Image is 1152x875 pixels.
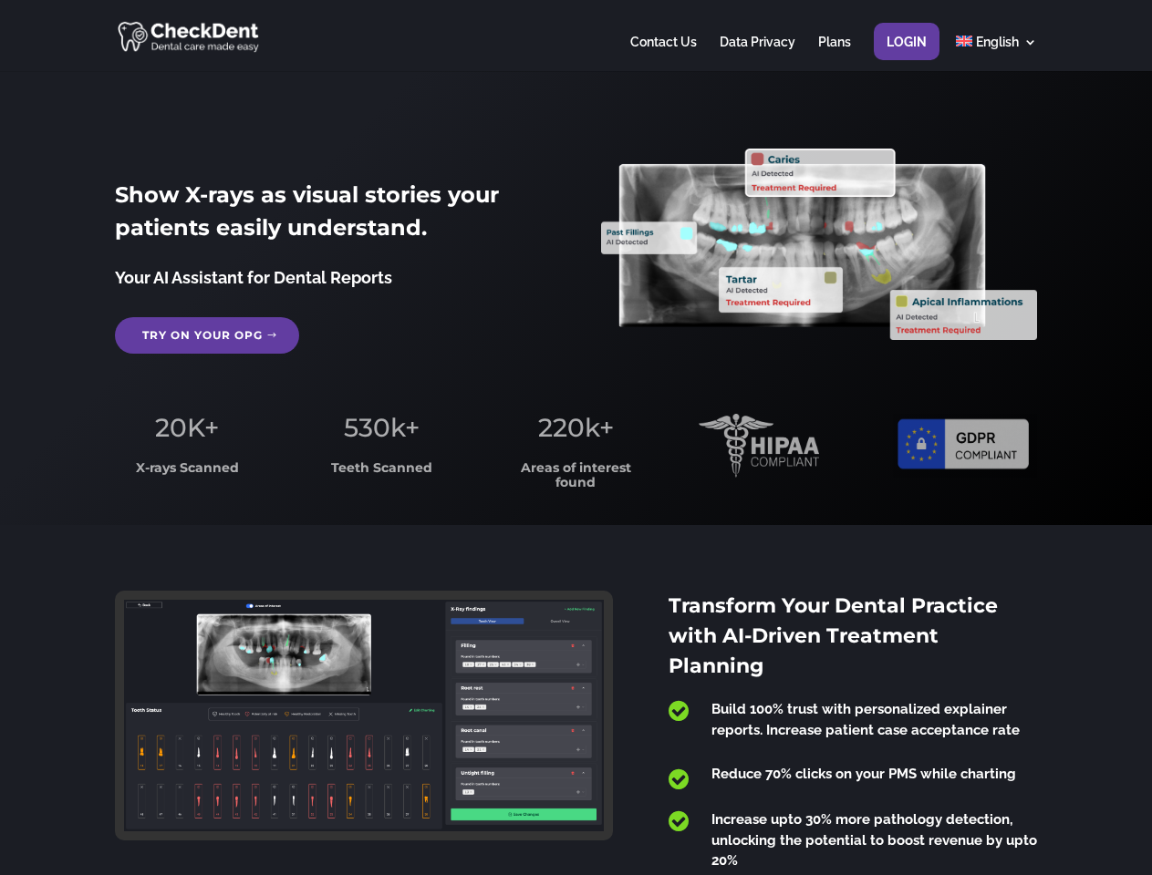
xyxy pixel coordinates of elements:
[118,18,261,54] img: CheckDent AI
[669,809,689,833] span: 
[115,179,550,253] h2: Show X-rays as visual stories your patients easily understand.
[669,767,689,791] span: 
[711,701,1020,738] span: Build 100% trust with personalized explainer reports. Increase patient case acceptance rate
[669,593,998,678] span: Transform Your Dental Practice with AI-Driven Treatment Planning
[344,412,420,443] span: 530k+
[630,36,697,71] a: Contact Us
[601,149,1036,340] img: X_Ray_annotated
[504,461,649,499] h3: Areas of interest found
[115,317,299,354] a: Try on your OPG
[711,811,1037,869] span: Increase upto 30% more pathology detection, unlocking the potential to boost revenue by upto 20%
[538,412,614,443] span: 220k+
[976,35,1019,49] span: English
[155,412,219,443] span: 20K+
[887,36,927,71] a: Login
[818,36,851,71] a: Plans
[669,699,689,723] span: 
[711,766,1016,782] span: Reduce 70% clicks on your PMS while charting
[720,36,795,71] a: Data Privacy
[115,268,392,287] span: Your AI Assistant for Dental Reports
[956,36,1037,71] a: English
